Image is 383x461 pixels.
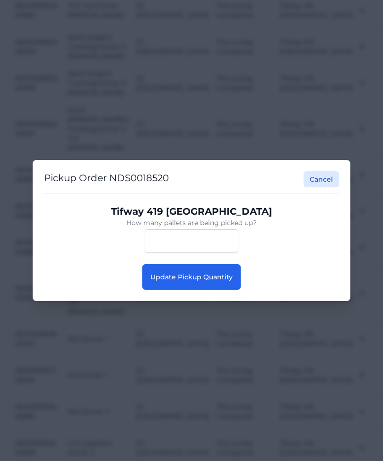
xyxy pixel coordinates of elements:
[44,171,169,187] h2: Pickup Order NDS0018520
[304,171,339,187] button: Cancel
[52,218,331,227] p: How many pallets are being picked up?
[52,205,331,218] p: Tifway 419 [GEOGRAPHIC_DATA]
[142,264,241,290] button: Update Pickup Quantity
[150,273,233,281] span: Update Pickup Quantity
